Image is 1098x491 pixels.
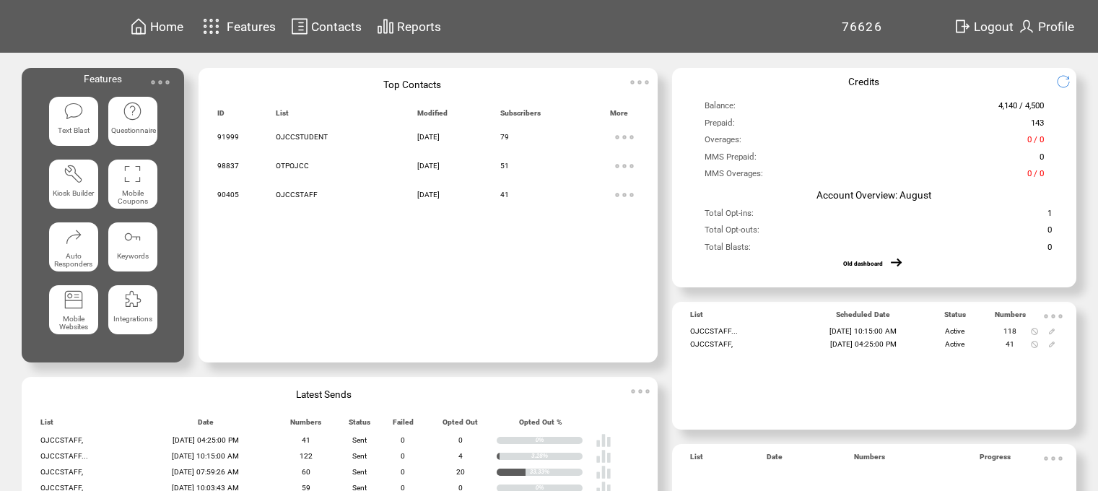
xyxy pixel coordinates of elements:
[49,222,98,275] a: Auto Responders
[111,126,156,134] span: Questionnaire
[1047,208,1052,225] span: 1
[690,310,703,325] span: List
[995,310,1026,325] span: Numbers
[417,109,448,123] span: Modified
[610,152,639,181] img: ellypsis.svg
[417,191,440,199] span: [DATE]
[417,133,440,141] span: [DATE]
[40,436,83,444] span: OJCCSTAFF,
[1031,328,1038,335] img: notallowed.svg
[172,468,239,476] span: [DATE] 07:59:26 AM
[1006,340,1014,348] span: 41
[417,162,440,170] span: [DATE]
[500,133,509,141] span: 79
[1038,19,1074,34] span: Profile
[1040,152,1044,168] span: 0
[536,437,583,444] div: 0%
[816,189,931,201] span: Account Overview: August
[596,448,611,464] img: poll%20-%20white.svg
[130,17,147,35] img: home.svg
[302,468,310,476] span: 60
[397,19,441,34] span: Reports
[1048,341,1055,348] img: edit.svg
[848,76,879,87] span: Credits
[1016,15,1076,38] a: Profile
[123,227,143,247] img: keywords.svg
[1056,74,1081,89] img: refresh.png
[854,453,885,467] span: Numbers
[311,19,362,34] span: Contacts
[217,162,239,170] span: 98837
[998,100,1044,117] span: 4,140 / 4,500
[530,469,583,476] div: 33.33%
[276,191,318,199] span: OJCCSTAFF
[1027,134,1044,151] span: 0 / 0
[705,168,763,185] span: MMS Overages:
[383,79,441,90] span: Top Contacts
[276,133,328,141] span: OJCCSTUDENT
[64,290,84,310] img: mobile-websites.svg
[610,123,639,152] img: ellypsis.svg
[705,152,757,168] span: MMS Prepaid:
[842,19,883,34] span: 76626
[54,252,92,268] span: Auto Responders
[443,418,478,433] span: Opted Out
[217,133,239,141] span: 91999
[1047,242,1052,258] span: 0
[123,290,143,310] img: integrations.svg
[705,118,735,134] span: Prepaid:
[276,162,309,170] span: OTPOJCC
[150,19,183,34] span: Home
[172,452,239,460] span: [DATE] 10:15:00 AM
[456,468,465,476] span: 20
[276,109,289,123] span: List
[596,464,611,480] img: poll%20-%20white.svg
[40,452,88,460] span: OJCCSTAFF...
[377,17,394,35] img: chart.svg
[401,468,405,476] span: 0
[980,453,1011,467] span: Progress
[108,97,157,149] a: Questionnaire
[64,101,84,121] img: text-blast.svg
[829,327,897,335] span: [DATE] 10:15:00 AM
[196,12,278,40] a: Features
[690,327,738,335] span: OJCCSTAFF...
[843,260,883,267] a: Old dashboard
[945,327,964,335] span: Active
[290,418,321,433] span: Numbers
[58,126,90,134] span: Text Blast
[944,310,966,325] span: Status
[626,377,655,406] img: ellypsis.svg
[500,191,509,199] span: 41
[108,160,157,213] a: Mobile Coupons
[705,134,741,151] span: Overages:
[690,453,703,467] span: List
[217,191,239,199] span: 90405
[64,227,84,247] img: auto-responders.svg
[705,225,759,241] span: Total Opt-outs:
[1031,118,1044,134] span: 143
[705,208,754,225] span: Total Opt-ins:
[1047,225,1052,241] span: 0
[393,418,414,433] span: Failed
[596,433,611,448] img: poll%20-%20white.svg
[123,101,143,121] img: questionnaire.svg
[173,436,239,444] span: [DATE] 04:25:00 PM
[53,189,94,197] span: Kiosk Builder
[945,340,964,348] span: Active
[289,15,364,38] a: Contacts
[49,97,98,149] a: Text Blast
[1003,327,1016,335] span: 118
[375,15,443,38] a: Reports
[401,436,405,444] span: 0
[1039,444,1068,473] img: ellypsis.svg
[113,315,152,323] span: Integrations
[349,418,370,433] span: Status
[500,162,509,170] span: 51
[59,315,88,331] span: Mobile Websites
[705,242,751,258] span: Total Blasts:
[951,15,1016,38] a: Logout
[352,452,367,460] span: Sent
[291,17,308,35] img: contacts.svg
[49,160,98,213] a: Kiosk Builder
